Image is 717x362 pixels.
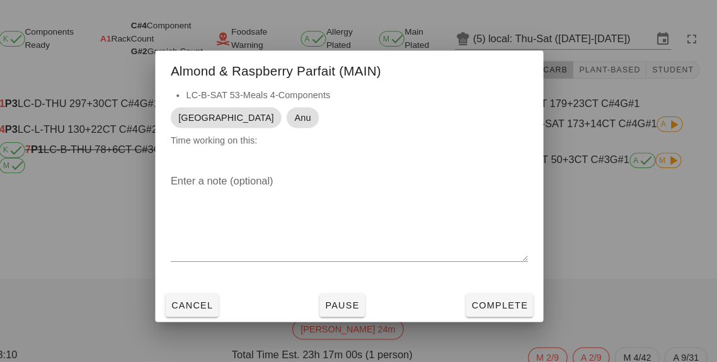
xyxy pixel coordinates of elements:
span: Anu [305,105,321,125]
button: Pause [330,286,374,308]
div: Almond & Raspberry Parfait (MAIN) [169,49,548,86]
span: Pause [335,292,369,302]
div: Time working on this: [169,86,548,156]
button: Complete [472,286,537,308]
button: Cancel [180,286,231,308]
span: [GEOGRAPHIC_DATA] [192,105,285,125]
li: LC-B-SAT 53-Meals 4-Components [200,86,532,99]
span: Cancel [185,292,226,302]
span: Complete [477,292,532,302]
